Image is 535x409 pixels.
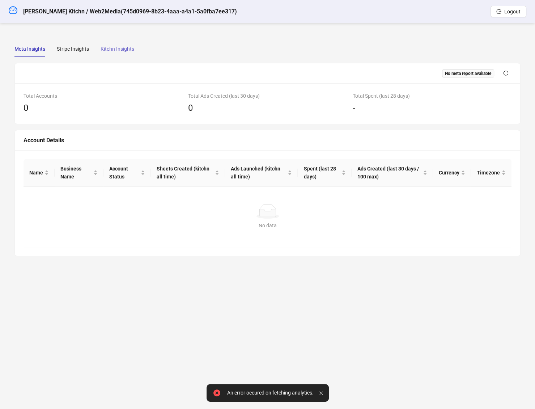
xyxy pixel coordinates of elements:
[109,165,139,181] span: Account Status
[55,159,103,187] th: Business Name
[442,69,494,77] span: No meta report available
[188,103,193,113] span: 0
[353,92,511,100] div: Total Spent (last 28 days)
[24,92,182,100] div: Total Accounts
[433,159,471,187] th: Currency
[231,165,286,181] span: Ads Launched (kitchn all time)
[477,169,500,177] span: Timezone
[157,165,213,181] span: Sheets Created (kitchn all time)
[225,159,298,187] th: Ads Launched (kitchn all time)
[188,92,347,100] div: Total Ads Created (last 30 days)
[503,71,508,76] span: reload
[103,159,151,187] th: Account Status
[227,390,314,396] div: An error occured on fetching analytics.
[151,159,225,187] th: Sheets Created (kitchn all time)
[32,222,503,229] div: No data
[23,7,237,16] h5: [PERSON_NAME] Kitchn / Web2Media ( 745d0969-8b23-4aaa-a4a1-5a0fba7ee317 )
[24,103,28,113] span: 0
[491,6,526,17] button: Logout
[496,9,501,14] span: logout
[504,9,521,14] span: Logout
[303,165,340,181] span: Spent (last 28 days)
[24,136,511,145] div: Account Details
[57,45,89,53] div: Stripe Insights
[14,45,45,53] div: Meta Insights
[101,45,134,53] div: Kitchn Insights
[439,169,459,177] span: Currency
[353,101,355,115] span: -
[357,165,421,181] span: Ads Created (last 30 days / 100 max)
[298,159,351,187] th: Spent (last 28 days)
[24,159,55,187] th: Name
[9,6,17,14] span: dashboard
[29,169,43,177] span: Name
[471,159,511,187] th: Timezone
[60,165,92,181] span: Business Name
[352,159,433,187] th: Ads Created (last 30 days / 100 max)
